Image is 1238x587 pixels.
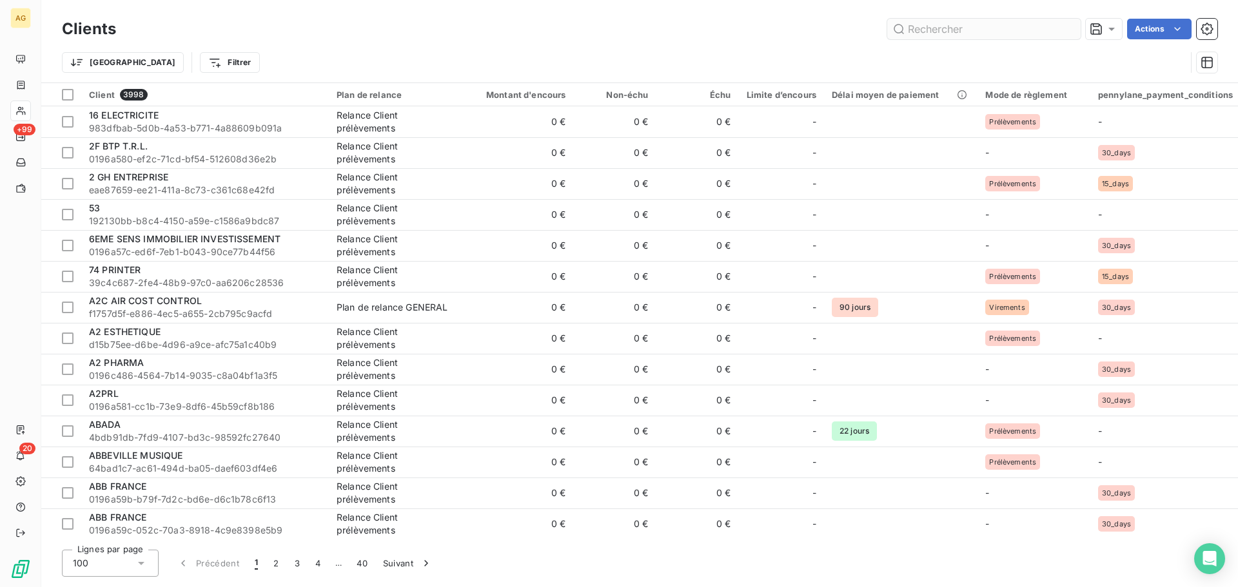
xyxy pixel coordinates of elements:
span: A2PRL [89,388,119,399]
span: d15b75ee-d6be-4d96-a9ce-afc75a1c40b9 [89,338,321,351]
td: 0 € [656,168,739,199]
div: Open Intercom Messenger [1194,543,1225,574]
span: - [812,456,816,468]
span: - [985,147,989,158]
div: AG [10,8,31,28]
td: 0 € [574,106,656,137]
span: 0196a580-ef2c-71cd-bf54-512608d36e2b [89,153,321,166]
span: 1 [255,557,258,570]
span: - [812,363,816,376]
td: 0 € [656,508,739,539]
td: 0 € [574,508,656,539]
td: 0 € [656,137,739,168]
div: Échu [664,90,731,100]
td: 0 € [574,354,656,385]
td: 0 € [574,199,656,230]
div: Limite d’encours [747,90,816,100]
div: Relance Client prélèvements [337,387,455,413]
span: - [812,208,816,221]
span: - [812,239,816,252]
td: 0 € [574,416,656,447]
div: Relance Client prélèvements [337,202,455,227]
span: 6EME SENS IMMOBILIER INVESTISSEMENT [89,233,280,244]
span: 0196a59c-052c-70a3-8918-4c9e8398e5b9 [89,524,321,537]
td: 0 € [656,447,739,477]
span: Prélèvements [989,118,1036,126]
td: 0 € [656,385,739,416]
button: Précédent [169,550,247,577]
span: - [812,486,816,499]
span: - [812,301,816,314]
button: 3 [287,550,308,577]
span: A2 ESTHETIQUE [89,326,161,337]
span: - [812,270,816,283]
button: 2 [266,550,286,577]
div: Relance Client prélèvements [337,480,455,506]
td: 0 € [656,292,739,323]
span: A2 PHARMA [89,357,144,368]
div: Relance Client prélèvements [337,171,455,197]
td: 0 € [463,168,574,199]
button: 4 [308,550,328,577]
span: … [328,553,349,573]
span: 74 PRINTER [89,264,141,275]
span: 30_days [1102,303,1131,311]
span: - [985,394,989,405]
td: 0 € [574,323,656,354]
td: 0 € [463,230,574,261]
button: [GEOGRAPHIC_DATA] [62,52,184,73]
span: Prélèvements [989,334,1036,342]
span: - [1098,456,1102,467]
span: 30_days [1102,365,1131,373]
td: 0 € [574,385,656,416]
span: 90 jours [832,298,878,317]
td: 0 € [463,354,574,385]
span: - [985,209,989,220]
span: 2F BTP T.R.L. [89,140,148,151]
span: 2 GH ENTREPRISE [89,171,168,182]
div: Montant d'encours [471,90,566,100]
div: Relance Client prélèvements [337,356,455,382]
span: - [812,146,816,159]
button: Actions [1127,19,1192,39]
span: 53 [89,202,100,213]
span: 0196a59b-b79f-7d2c-bd6e-d6c1b78c6f13 [89,493,321,506]
span: 30_days [1102,396,1131,404]
span: 0196a581-cc1b-73e9-8df6-45b59cf8b186 [89,400,321,413]
span: Prélèvements [989,427,1036,435]
div: Relance Client prélèvements [337,264,455,289]
span: 0196a57c-ed6f-7eb1-b043-90ce77b44f56 [89,245,321,258]
td: 0 € [574,168,656,199]
span: 30_days [1102,242,1131,249]
span: +99 [14,124,35,135]
div: Plan de relance GENERAL [337,301,447,314]
td: 0 € [463,106,574,137]
td: 0 € [656,230,739,261]
div: Relance Client prélèvements [337,109,455,135]
span: 983dfbab-5d0b-4a53-b771-4a88609b091a [89,122,321,135]
span: ABB FRANCE [89,481,147,492]
td: 0 € [463,385,574,416]
span: - [1098,209,1102,220]
td: 0 € [574,477,656,508]
td: 0 € [463,447,574,477]
div: Plan de relance [337,90,455,100]
span: - [1098,332,1102,343]
td: 0 € [656,416,739,447]
span: - [812,177,816,190]
button: 40 [349,550,375,577]
div: Relance Client prélèvements [337,140,455,166]
div: Relance Client prélèvements [337,325,455,351]
button: Suivant [375,550,440,577]
td: 0 € [656,323,739,354]
span: - [812,517,816,530]
td: 0 € [463,416,574,447]
span: A2C AIR COST CONTROL [89,295,202,306]
span: 0196c486-4564-7b14-9035-c8a04bf1a3f5 [89,369,321,382]
div: Relance Client prélèvements [337,449,455,475]
span: 16 ELECTRICITE [89,110,159,120]
span: - [1098,425,1102,436]
td: 0 € [656,261,739,292]
span: - [985,240,989,251]
div: Non-échu [582,90,649,100]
